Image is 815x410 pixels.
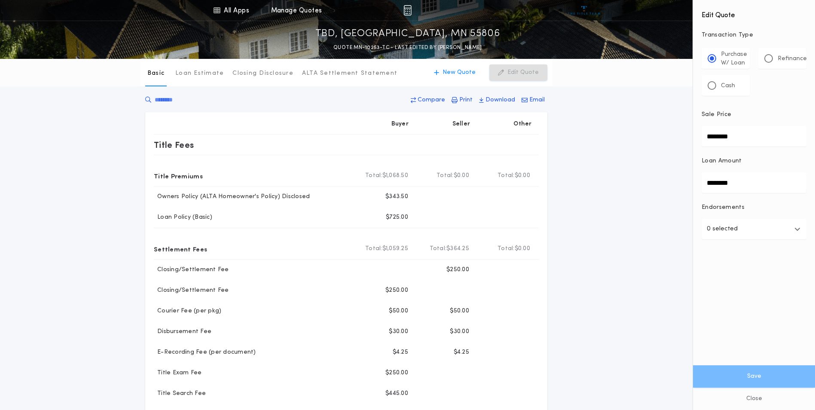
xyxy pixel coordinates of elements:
p: $30.00 [450,327,469,336]
p: ALTA Settlement Statement [302,69,397,78]
p: Other [514,120,532,129]
p: Cash [721,82,735,90]
p: Transaction Type [702,31,806,40]
p: Loan Policy (Basic) [154,213,212,222]
b: Total: [498,171,515,180]
p: Print [459,96,473,104]
button: Email [519,92,547,108]
p: Closing/Settlement Fee [154,266,229,274]
p: Buyer [391,120,409,129]
p: Title Exam Fee [154,369,202,377]
button: Print [449,92,475,108]
p: Owners Policy (ALTA Homeowner's Policy) Disclosed [154,193,310,201]
button: 0 selected [702,219,806,239]
b: Total: [365,245,382,253]
p: Compare [418,96,445,104]
p: Endorsements [702,203,806,212]
input: Sale Price [702,126,806,147]
p: TBD, [GEOGRAPHIC_DATA], MN 55806 [315,27,500,41]
p: $725.00 [386,213,408,222]
p: Courier Fee (per pkg) [154,307,221,315]
p: $50.00 [450,307,469,315]
button: Close [693,388,815,410]
img: img [403,5,412,15]
span: $1,068.50 [382,171,408,180]
span: $0.00 [454,171,469,180]
p: Refinance [778,55,807,63]
p: Edit Quote [507,68,539,77]
h4: Edit Quote [702,5,806,21]
p: Loan Estimate [175,69,224,78]
p: Title Fees [154,138,194,152]
b: Total: [430,245,447,253]
p: Purchase W/ Loan [721,50,747,67]
p: Download [485,96,515,104]
p: Closing Disclosure [232,69,293,78]
p: Disbursement Fee [154,327,211,336]
input: Loan Amount [702,172,806,193]
p: $250.00 [385,286,408,295]
button: Compare [408,92,448,108]
p: Sale Price [702,110,731,119]
img: vs-icon [568,6,600,15]
p: $250.00 [446,266,469,274]
p: Loan Amount [702,157,742,165]
p: $4.25 [393,348,408,357]
button: New Quote [425,64,484,81]
p: $445.00 [385,389,408,398]
b: Total: [365,171,382,180]
p: $4.25 [454,348,469,357]
p: Title Search Fee [154,389,206,398]
p: $250.00 [385,369,408,377]
p: Title Premiums [154,169,203,183]
span: $364.25 [446,245,469,253]
p: E-Recording Fee (per document) [154,348,256,357]
button: Download [476,92,518,108]
p: $343.50 [385,193,408,201]
p: Email [529,96,545,104]
p: 0 selected [707,224,738,234]
span: $0.00 [515,245,530,253]
p: Settlement Fees [154,242,207,256]
p: $30.00 [389,327,408,336]
p: Seller [452,120,470,129]
b: Total: [436,171,454,180]
p: New Quote [443,68,476,77]
p: $50.00 [389,307,408,315]
p: Closing/Settlement Fee [154,286,229,295]
p: Basic [147,69,165,78]
span: $1,059.25 [382,245,408,253]
button: Save [693,365,815,388]
p: QUOTE MN-10253-TC - LAST EDITED BY [PERSON_NAME] [333,43,482,52]
button: Edit Quote [489,64,547,81]
b: Total: [498,245,515,253]
span: $0.00 [515,171,530,180]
